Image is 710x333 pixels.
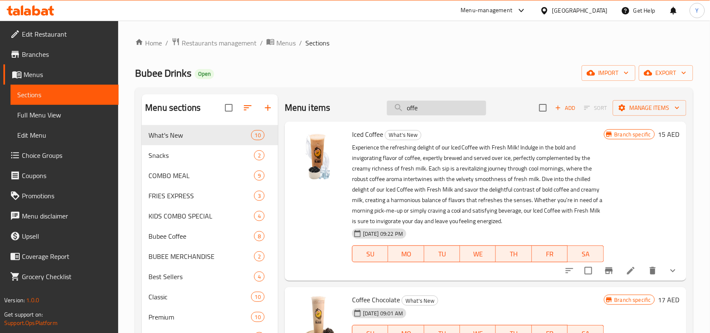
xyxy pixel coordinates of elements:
span: Select section [534,99,552,117]
span: SU [356,248,385,260]
button: TU [424,245,460,262]
span: Upsell [22,231,112,241]
span: export [646,68,686,78]
div: Bubee Coffee8 [142,226,278,246]
div: items [251,292,265,302]
div: items [254,211,265,221]
span: Edit Restaurant [22,29,112,39]
a: Coverage Report [3,246,119,266]
h6: 17 AED [658,294,680,306]
a: Menus [266,37,296,48]
a: Home [135,38,162,48]
div: Snacks2 [142,145,278,165]
button: delete [643,261,663,281]
span: Branches [22,49,112,59]
div: items [251,130,265,140]
span: 2 [254,152,264,160]
span: Premium [148,312,251,322]
a: Grocery Checklist [3,266,119,287]
div: FRIES EXPRESS3 [142,186,278,206]
span: Select to update [580,262,597,280]
span: 4 [254,273,264,281]
button: TH [496,245,532,262]
div: [GEOGRAPHIC_DATA] [552,6,608,15]
div: items [254,272,265,282]
div: items [254,251,265,261]
div: items [254,170,265,181]
span: Menus [276,38,296,48]
a: Upsell [3,226,119,246]
span: Branch specific [611,131,654,139]
button: WE [460,245,496,262]
div: COMBO MEAL9 [142,165,278,186]
div: BUBEE MERCHANDISE2 [142,246,278,266]
a: Coupons [3,165,119,186]
button: Manage items [613,100,686,116]
span: Menus [24,69,112,80]
button: import [582,65,636,81]
span: Open [195,70,214,77]
button: sort-choices [559,261,580,281]
a: Menu disclaimer [3,206,119,226]
div: What's New [402,296,438,306]
span: import [588,68,629,78]
a: Edit Restaurant [3,24,119,44]
div: COMBO MEAL [148,170,254,181]
button: MO [388,245,424,262]
button: FR [532,245,568,262]
span: 10 [252,293,264,301]
button: SU [352,245,388,262]
span: Select all sections [220,99,238,117]
div: Menu-management [461,5,513,16]
span: 10 [252,131,264,139]
nav: breadcrumb [135,37,693,48]
div: Bubee Coffee [148,231,254,241]
span: 9 [254,172,264,180]
li: / [165,38,168,48]
span: 3 [254,192,264,200]
span: FR [535,248,564,260]
h2: Menu sections [145,101,201,114]
span: Y [696,6,699,15]
span: 8 [254,232,264,240]
li: / [299,38,302,48]
a: Restaurants management [172,37,257,48]
span: Manage items [620,103,680,113]
span: Select section first [579,101,613,115]
a: Full Menu View [11,105,119,125]
div: Classic10 [142,287,278,307]
span: Coverage Report [22,251,112,261]
span: BUBEE MERCHANDISE [148,251,254,261]
span: [DATE] 09:01 AM [360,309,406,317]
div: KIDS COMBO SPECIAL4 [142,206,278,226]
span: Classic [148,292,251,302]
span: 1.0.0 [26,295,39,306]
div: items [254,231,265,241]
span: 4 [254,212,264,220]
span: Coupons [22,170,112,181]
span: What's New [148,130,251,140]
img: Iced Coffee [291,128,345,182]
div: Best Sellers [148,272,254,282]
div: Open [195,69,214,79]
span: Restaurants management [182,38,257,48]
div: items [251,312,265,322]
span: SA [571,248,600,260]
span: KIDS COMBO SPECIAL [148,211,254,221]
span: Choice Groups [22,150,112,160]
span: Coffee Chocolate [352,293,400,306]
span: Sort sections [238,98,258,118]
div: Premium10 [142,307,278,327]
span: Edit Menu [17,130,112,140]
input: search [387,101,486,115]
div: items [254,150,265,160]
span: WE [464,248,493,260]
span: Grocery Checklist [22,272,112,282]
span: MO [392,248,421,260]
a: Choice Groups [3,145,119,165]
a: Promotions [3,186,119,206]
span: TU [428,248,457,260]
